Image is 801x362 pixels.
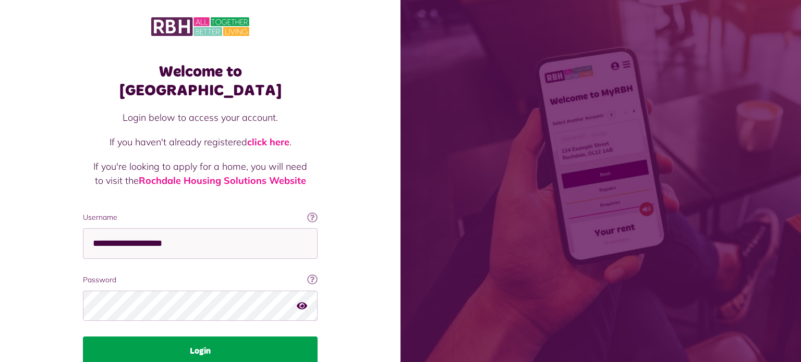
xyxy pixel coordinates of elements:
label: Username [83,212,318,223]
img: MyRBH [151,16,249,38]
a: Rochdale Housing Solutions Website [139,174,306,186]
p: If you're looking to apply for a home, you will need to visit the [93,159,307,188]
label: Password [83,274,318,285]
p: If you haven't already registered . [93,135,307,149]
h1: Welcome to [GEOGRAPHIC_DATA] [83,63,318,100]
p: Login below to access your account. [93,110,307,124]
a: click here [247,136,289,148]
